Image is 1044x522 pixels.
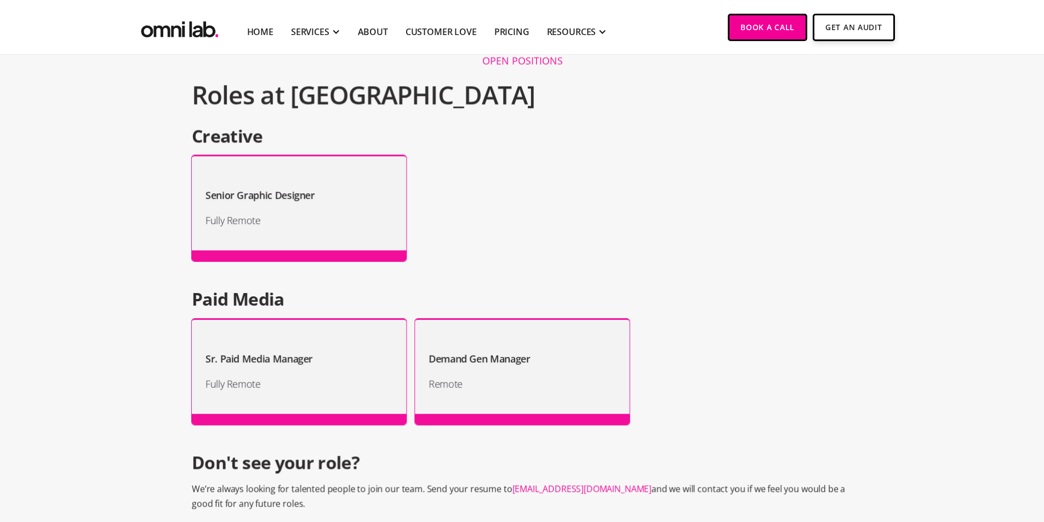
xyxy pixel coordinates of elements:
p: We’re always looking for talented people to join our team. Send your resume to and we will contac... [191,481,852,511]
div: RESOURCES [547,25,596,38]
a: Customer Love [406,25,477,38]
h2: Roles at [GEOGRAPHIC_DATA] [191,73,852,117]
a: Senior Graphic DesignerFully Remote [191,155,406,261]
h1: Senior Graphic Designer [205,187,314,203]
a: Book a Call [728,14,807,41]
a: Demand Gen ManagerRemote [415,318,629,425]
a: Home [247,25,273,38]
a: Pricing [494,25,529,38]
a: About [358,25,388,38]
img: Omni Lab: B2B SaaS Demand Generation Agency [139,14,221,41]
h2: Don't see your role? [191,452,852,473]
a: Get An Audit [813,14,894,41]
iframe: Chat Widget [847,395,1044,522]
a: [EMAIL_ADDRESS][DOMAIN_NAME] [512,483,651,495]
h1: Fully Remote [205,212,392,228]
h2: Paid Media [191,289,852,309]
h2: Creative [191,125,852,146]
h1: Remote [429,375,615,392]
div: OPEN POSITIONS [191,55,852,65]
a: Sr. Paid Media ManagerFully Remote [191,318,406,425]
h1: Demand Gen Manager [429,350,530,366]
h1: Fully Remote [205,375,392,392]
div: SERVICES [291,25,329,38]
h1: Sr. Paid Media Manager [205,350,312,366]
a: home [139,14,221,41]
